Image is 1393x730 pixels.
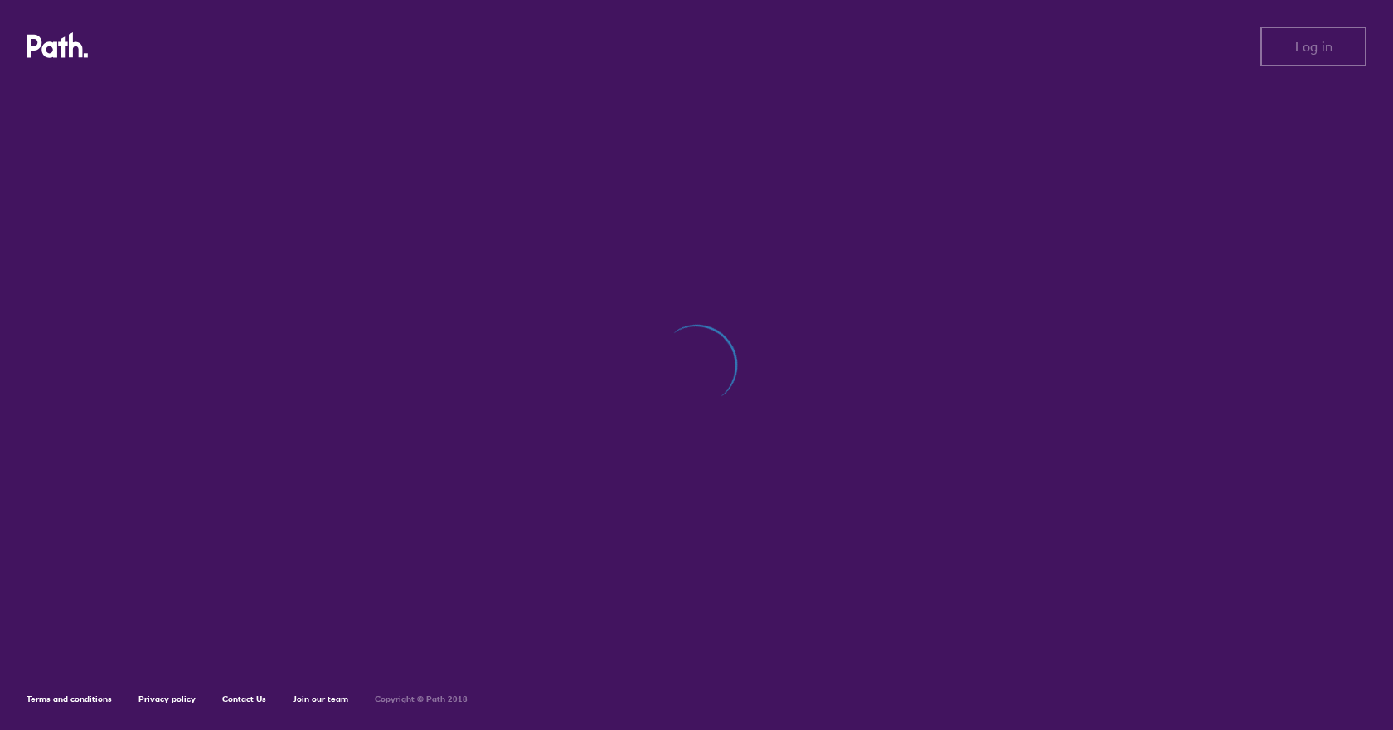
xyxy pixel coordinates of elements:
[375,694,468,704] h6: Copyright © Path 2018
[293,694,348,704] a: Join our team
[27,694,112,704] a: Terms and conditions
[1295,39,1332,54] span: Log in
[138,694,196,704] a: Privacy policy
[222,694,266,704] a: Contact Us
[1260,27,1366,66] button: Log in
